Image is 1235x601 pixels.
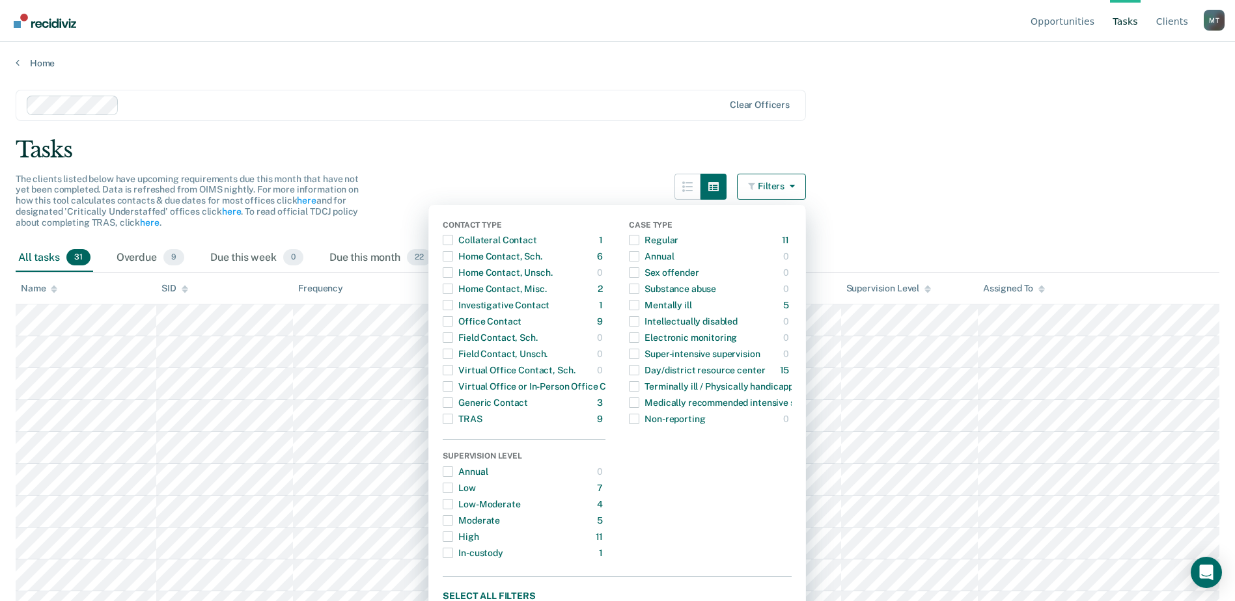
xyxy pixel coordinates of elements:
[783,246,792,267] div: 0
[597,392,605,413] div: 3
[783,311,792,332] div: 0
[597,408,605,429] div: 9
[597,494,605,514] div: 4
[782,230,792,250] div: 11
[597,311,605,332] div: 9
[629,376,804,397] div: Terminally ill / Physically handicapped
[629,327,737,348] div: Electronic monitoring
[597,461,605,482] div: 0
[629,343,760,364] div: Super-intensive supervision
[597,246,605,267] div: 6
[16,137,1219,163] div: Tasks
[327,244,434,273] div: Due this month22
[16,174,359,228] span: The clients listed below have upcoming requirements due this month that have not yet been complet...
[983,283,1045,294] div: Assigned To
[783,408,792,429] div: 0
[597,360,605,381] div: 0
[599,230,605,250] div: 1
[163,249,184,266] span: 9
[629,278,716,299] div: Substance abuse
[14,14,76,28] img: Recidiviz
[443,376,634,397] div: Virtual Office or In-Person Office Contact
[140,217,159,228] a: here
[443,392,528,413] div: Generic Contact
[16,244,93,273] div: All tasks31
[783,295,792,315] div: 5
[597,327,605,348] div: 0
[629,408,705,429] div: Non-reporting
[443,477,476,498] div: Low
[66,249,90,266] span: 31
[297,195,316,206] a: here
[629,311,738,332] div: Intellectually disabled
[443,311,521,332] div: Office Contact
[846,283,932,294] div: Supervision Level
[629,246,674,267] div: Annual
[114,244,187,273] div: Overdue9
[597,343,605,364] div: 0
[222,206,241,217] a: here
[783,262,792,283] div: 0
[443,461,488,482] div: Annual
[597,510,605,531] div: 5
[443,262,552,283] div: Home Contact, Unsch.
[629,262,699,283] div: Sex offender
[443,542,503,563] div: In-custody
[407,249,432,266] span: 22
[783,343,792,364] div: 0
[443,230,536,250] div: Collateral Contact
[599,295,605,315] div: 1
[443,360,575,381] div: Virtual Office Contact, Sch.
[161,283,188,294] div: SID
[443,494,520,514] div: Low-Moderate
[783,327,792,348] div: 0
[208,244,306,273] div: Due this week0
[443,510,500,531] div: Moderate
[1204,10,1225,31] div: M T
[596,526,606,547] div: 11
[298,283,343,294] div: Frequency
[730,100,790,111] div: Clear officers
[629,295,691,315] div: Mentally ill
[737,174,806,200] button: Filters
[21,283,57,294] div: Name
[780,360,792,381] div: 15
[16,57,1219,69] a: Home
[783,278,792,299] div: 0
[443,343,548,364] div: Field Contact, Unsch.
[443,295,549,315] div: Investigative Contact
[283,249,303,266] span: 0
[629,220,792,232] div: Case Type
[443,451,605,463] div: Supervision Level
[599,542,605,563] div: 1
[443,246,542,267] div: Home Contact, Sch.
[443,327,537,348] div: Field Contact, Sch.
[443,278,546,299] div: Home Contact, Misc.
[629,360,765,381] div: Day/district resource center
[597,262,605,283] div: 0
[443,526,479,547] div: High
[629,230,678,250] div: Regular
[598,278,605,299] div: 2
[629,392,838,413] div: Medically recommended intensive supervision
[443,408,482,429] div: TRAS
[1204,10,1225,31] button: Profile dropdown button
[597,477,605,498] div: 7
[1191,557,1222,588] div: Open Intercom Messenger
[443,220,605,232] div: Contact Type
